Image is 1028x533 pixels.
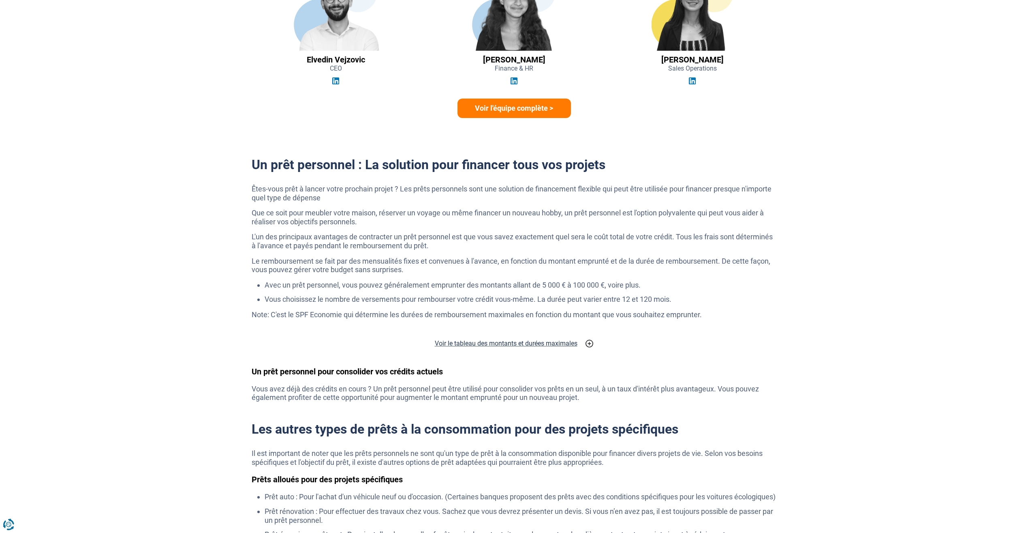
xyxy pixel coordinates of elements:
[252,421,777,437] h2: Les autres types de prêts à la consommation pour des projets spécifiques
[265,281,777,290] li: Avec un prêt personnel, vous pouvez généralement emprunter des montants allant de 5 000 € à 100 0...
[483,55,545,64] h3: [PERSON_NAME]
[252,257,777,274] p: Le remboursement se fait par des mensualités fixes et convenues à l'avance, en fonction du montan...
[252,385,777,402] p: Vous avez déjà des crédits en cours ? Un prêt personnel peut être utilisé pour consolider vos prê...
[252,339,777,348] a: Voir le tableau des montants et durées maximales
[252,185,777,202] p: Êtes-vous prêt à lancer votre prochain projet ? Les prêts personnels sont une solution de finance...
[457,99,571,118] a: Voir l'équipe complète >
[330,64,342,72] span: CEO
[307,55,365,64] h3: Elvedin Vejzovic
[265,295,777,304] li: Vous choisissez le nombre de versements pour rembourser votre crédit vous-même. La durée peut var...
[265,492,777,501] li: Prêt auto : Pour l'achat d'un véhicule neuf ou d'occasion. (Certaines banques proposent des prêts...
[668,64,717,72] span: Sales Operations
[511,77,517,84] img: Linkedin Jihane El Khyari
[252,232,777,250] p: L'un des principaux avantages de contracter un prêt personnel est que vous savez exactement quel ...
[252,310,777,319] p: Note: C'est le SPF Economie qui détermine les durées de remboursement maximales en fonction du mo...
[495,64,533,72] span: Finance & HR
[689,77,696,84] img: Linkedin Audrey De Tremerie
[435,339,577,348] h2: Voir le tableau des montants et durées maximales
[252,208,777,226] p: Que ce soit pour meubler votre maison, réserver un voyage ou même financer un nouveau hobby, un p...
[661,55,724,64] h3: [PERSON_NAME]
[252,449,777,466] p: Il est important de noter que les prêts personnels ne sont qu'un type de prêt à la consommation d...
[252,475,777,484] h3: Prêts alloués pour des projets spécifiques
[265,507,777,524] li: Prêt rénovation : Pour effectuer des travaux chez vous. Sachez que vous devrez présenter un devis...
[252,367,777,376] h3: Un prêt personnel pour consolider vos crédits actuels
[252,157,777,172] h2: Un prêt personnel : La solution pour financer tous vos projets
[332,77,339,84] img: Linkedin Elvedin Vejzovic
